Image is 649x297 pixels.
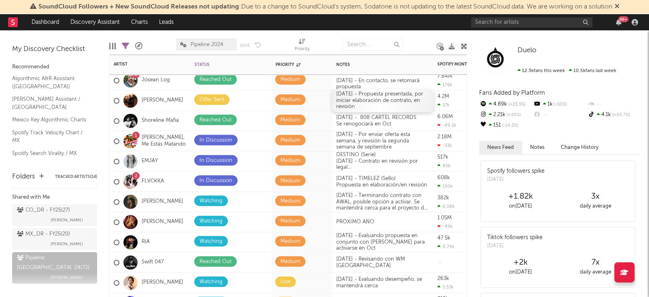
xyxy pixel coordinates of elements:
[142,77,170,84] a: Jósean Log
[552,102,566,107] span: -50 %
[280,237,300,246] div: Medium
[437,74,452,79] div: 7.64M
[522,141,553,154] button: Notes
[483,258,558,267] div: +2k
[332,132,433,151] div: [DATE] - Por enviar oferta esta semana, y revisión la segunda semana de septiembre
[199,196,223,206] div: Watching
[332,276,433,289] div: [DATE] - Evaluando desempeño, se mantendrá cerca
[280,196,300,206] div: Medium
[55,175,97,179] button: Tracked Artists(14)
[343,38,403,51] input: Search...
[332,233,433,252] div: [DATE] - Evaluando propuesta en conjunto con [PERSON_NAME] para activarse en Oct
[615,4,619,10] span: Dismiss
[12,172,35,182] div: Folders
[332,192,433,211] div: [DATE] - Terminando contrato con AWAL, posible opción a activar. Se mantendrá cerca para el proye...
[558,267,633,277] div: daily average
[12,45,97,54] div: My Discovery Checklist
[437,204,455,209] div: 6.08k
[553,141,607,154] button: Change History
[240,43,250,48] button: Save
[479,99,533,110] div: 4.89k
[12,149,89,158] a: Spotify Search Virality / MX
[12,115,89,124] a: Mexico Key Algorithmic Charts
[616,19,621,25] button: 99+
[483,192,558,202] div: +1.82k
[618,16,628,22] div: 99 +
[332,152,433,171] div: DESTINO (Serie) [DATE] - Contrato en revisión por legal
[332,175,431,188] div: [DATE] - TIMELEZ (Sello) Propuesta en elaboración/en revisión
[142,239,150,246] a: RIA
[587,110,641,120] div: 4.1k
[51,215,83,225] span: [PERSON_NAME]
[38,4,239,10] span: SoundCloud Followers + New SoundCloud Releases not updating
[199,277,223,287] div: Watching
[437,155,448,160] div: 517k
[487,167,545,176] div: Spotify followers spike
[12,128,89,145] a: Spotify Track Velocity Chart / MX
[280,216,300,226] div: Medium
[479,90,545,96] span: Fans Added by Platform
[280,156,300,165] div: Medium
[122,34,129,58] div: Filters(23 of 72)
[479,120,533,131] div: 151
[51,273,83,282] span: [PERSON_NAME]
[437,244,454,249] div: 9.74k
[199,115,231,125] div: Reached Out
[295,45,310,54] div: Priority
[199,156,232,165] div: In Discussion
[533,110,587,120] div: --
[437,284,454,290] div: 5.53k
[12,204,97,226] a: CO_DR - FY25(27)[PERSON_NAME]
[276,62,308,67] div: Priority
[125,14,153,30] a: Charts
[332,256,433,269] div: [DATE] - Revisando con WM [GEOGRAPHIC_DATA]
[142,97,183,104] a: [PERSON_NAME]
[437,143,452,148] div: -33k
[199,257,231,267] div: Reached Out
[437,102,450,108] div: 17k
[437,134,452,140] div: 2.18M
[191,42,223,47] span: Pipeline 2024
[518,47,537,54] span: Duelo
[437,195,449,200] div: 382k
[437,82,452,87] div: 178k
[12,95,89,111] a: [PERSON_NAME] Assistant / [GEOGRAPHIC_DATA]
[12,252,97,284] a: Pipeline [GEOGRAPHIC_DATA] '24(72)[PERSON_NAME]
[611,113,630,117] span: +65.7 %
[518,68,616,73] span: 10.5k fans last week
[332,115,420,127] div: [DATE] - 808 CARTEL RECORDS Se renogociará en Oct
[280,136,300,145] div: Medium
[437,163,451,168] div: 856
[587,99,641,110] div: --
[332,219,378,225] div: PRÓXIMO AÑO
[12,74,89,91] a: Algorithmic A&R Assistant ([GEOGRAPHIC_DATA])
[336,62,417,67] div: Notes
[507,102,526,107] span: +23.3 %
[558,258,633,267] div: 7 x
[479,141,522,154] button: News Feed
[12,193,97,202] div: Shared with Me
[12,62,97,72] div: Recommended
[518,47,537,55] a: Duelo
[437,62,498,67] div: Spotify Monthly Listeners
[109,34,116,58] div: Edit Columns
[26,14,65,30] a: Dashboard
[483,267,558,277] div: on [DATE]
[199,216,223,226] div: Watching
[518,68,565,73] span: 12.3k fans this week
[483,202,558,211] div: on [DATE]
[437,123,456,128] div: -89.2k
[199,95,224,105] div: Offer Sent
[17,229,70,239] div: MX_DR - FY25 ( 20 )
[51,239,83,249] span: [PERSON_NAME]
[280,95,300,105] div: Medium
[280,176,300,186] div: Medium
[437,224,453,229] div: -49k
[142,178,164,185] a: FLVCKKA
[142,279,183,286] a: [PERSON_NAME]
[199,176,232,186] div: In Discussion
[195,62,247,67] div: Status
[280,257,300,267] div: Medium
[142,198,183,205] a: [PERSON_NAME]
[199,237,223,246] div: Watching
